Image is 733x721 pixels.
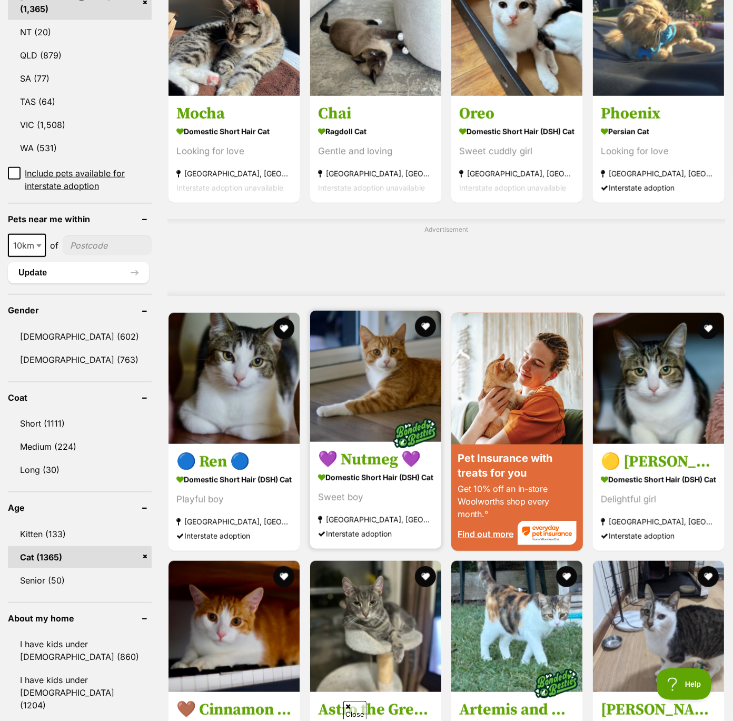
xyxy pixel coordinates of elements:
[415,566,436,587] button: favourite
[176,103,292,123] h3: Mocha
[459,123,574,139] strong: Domestic Short Hair (DSH) Cat
[169,561,300,692] img: 🤎 Cinnamon 🤎 - Domestic Short Hair (DSH) Cat
[274,318,295,339] button: favourite
[8,436,152,458] a: Medium (224)
[415,316,436,337] button: favourite
[310,442,441,549] a: 💜 Nutmeg 💜 Domestic Short Hair (DSH) Cat Sweet boy [GEOGRAPHIC_DATA], [GEOGRAPHIC_DATA] Interstat...
[601,144,716,158] div: Looking for love
[169,95,300,202] a: Mocha Domestic Short Hair Cat Looking for love [GEOGRAPHIC_DATA], [GEOGRAPHIC_DATA] Interstate ad...
[50,239,58,252] span: of
[176,492,292,507] div: Playful boy
[8,67,152,90] a: SA (77)
[593,313,724,444] img: 🟡 Freya 🟡 - Domestic Short Hair (DSH) Cat
[318,103,433,123] h3: Chai
[8,44,152,66] a: QLD (879)
[9,238,45,253] span: 10km
[8,669,152,716] a: I have kids under [DEMOGRAPHIC_DATA] (1204)
[176,452,292,472] h3: 🔵 Ren 🔵
[459,144,574,158] div: Sweet cuddly girl
[8,137,152,159] a: WA (531)
[318,166,433,180] strong: [GEOGRAPHIC_DATA], [GEOGRAPHIC_DATA]
[593,95,724,202] a: Phoenix Persian Cat Looking for love [GEOGRAPHIC_DATA], [GEOGRAPHIC_DATA] Interstate adoption
[601,166,716,180] strong: [GEOGRAPHIC_DATA], [GEOGRAPHIC_DATA]
[8,569,152,591] a: Senior (50)
[8,633,152,668] a: I have kids under [DEMOGRAPHIC_DATA] (860)
[318,527,433,541] div: Interstate adoption
[8,614,152,623] header: About my home
[8,393,152,402] header: Coat
[310,561,441,692] img: Astro the Grey Tabby - Domestic Short Hair (DSH) Cat
[318,490,433,505] div: Sweet boy
[601,515,716,529] strong: [GEOGRAPHIC_DATA], [GEOGRAPHIC_DATA]
[318,700,433,720] h3: Astro the Grey Tabby
[601,700,716,720] h3: [PERSON_NAME] ⚡️
[601,529,716,543] div: Interstate adoption
[169,444,300,551] a: 🔵 Ren 🔵 Domestic Short Hair (DSH) Cat Playful boy [GEOGRAPHIC_DATA], [GEOGRAPHIC_DATA] Interstate...
[451,95,582,202] a: Oreo Domestic Short Hair (DSH) Cat Sweet cuddly girl [GEOGRAPHIC_DATA], [GEOGRAPHIC_DATA] Interst...
[601,472,716,487] strong: Domestic Short Hair (DSH) Cat
[530,657,583,710] img: bonded besties
[25,167,152,192] span: Include pets available for interstate adoption
[318,450,433,470] h3: 💜 Nutmeg 💜
[698,318,719,339] button: favourite
[557,566,578,587] button: favourite
[167,219,725,296] div: Advertisement
[601,123,716,139] strong: Persian Cat
[8,412,152,434] a: Short (1111)
[318,144,433,158] div: Gentle and loving
[657,668,712,700] iframe: Help Scout Beacon - Open
[8,114,152,136] a: VIC (1,508)
[8,459,152,481] a: Long (30)
[169,313,300,444] img: 🔵 Ren 🔵 - Domestic Short Hair (DSH) Cat
[698,566,719,587] button: favourite
[176,183,283,192] span: Interstate adoption unavailable
[310,95,441,202] a: Chai Ragdoll Cat Gentle and loving [GEOGRAPHIC_DATA], [GEOGRAPHIC_DATA] Interstate adoption unava...
[459,700,574,720] h3: Artemis and Apollo
[8,523,152,545] a: Kitten (133)
[389,407,441,460] img: bonded besties
[310,311,441,442] img: 💜 Nutmeg 💜 - Domestic Short Hair (DSH) Cat
[8,546,152,568] a: Cat (1365)
[451,561,582,692] img: Artemis and Apollo - Domestic Short Hair Cat
[318,512,433,527] strong: [GEOGRAPHIC_DATA], [GEOGRAPHIC_DATA]
[459,103,574,123] h3: Oreo
[274,566,295,587] button: favourite
[601,452,716,472] h3: 🟡 [PERSON_NAME] 🟡
[63,235,152,255] input: postcode
[176,144,292,158] div: Looking for love
[601,492,716,507] div: Delightful girl
[593,561,724,692] img: Ziggy Stardust ⚡️ - Domestic Short Hair (DSH) Cat
[8,91,152,113] a: TAS (64)
[601,103,716,123] h3: Phoenix
[593,444,724,551] a: 🟡 [PERSON_NAME] 🟡 Domestic Short Hair (DSH) Cat Delightful girl [GEOGRAPHIC_DATA], [GEOGRAPHIC_DA...
[176,515,292,529] strong: [GEOGRAPHIC_DATA], [GEOGRAPHIC_DATA]
[8,167,152,192] a: Include pets available for interstate adoption
[459,166,574,180] strong: [GEOGRAPHIC_DATA], [GEOGRAPHIC_DATA]
[176,700,292,720] h3: 🤎 Cinnamon 🤎
[459,183,566,192] span: Interstate adoption unavailable
[8,262,149,283] button: Update
[8,21,152,43] a: NT (20)
[8,234,46,257] span: 10km
[8,503,152,512] header: Age
[176,529,292,543] div: Interstate adoption
[318,123,433,139] strong: Ragdoll Cat
[176,166,292,180] strong: [GEOGRAPHIC_DATA], [GEOGRAPHIC_DATA]
[318,183,425,192] span: Interstate adoption unavailable
[601,180,716,194] div: Interstate adoption
[343,701,366,719] span: Close
[8,214,152,224] header: Pets near me within
[176,472,292,487] strong: Domestic Short Hair (DSH) Cat
[8,349,152,371] a: [DEMOGRAPHIC_DATA] (763)
[176,123,292,139] strong: Domestic Short Hair Cat
[8,305,152,315] header: Gender
[318,470,433,485] strong: Domestic Short Hair (DSH) Cat
[8,325,152,348] a: [DEMOGRAPHIC_DATA] (602)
